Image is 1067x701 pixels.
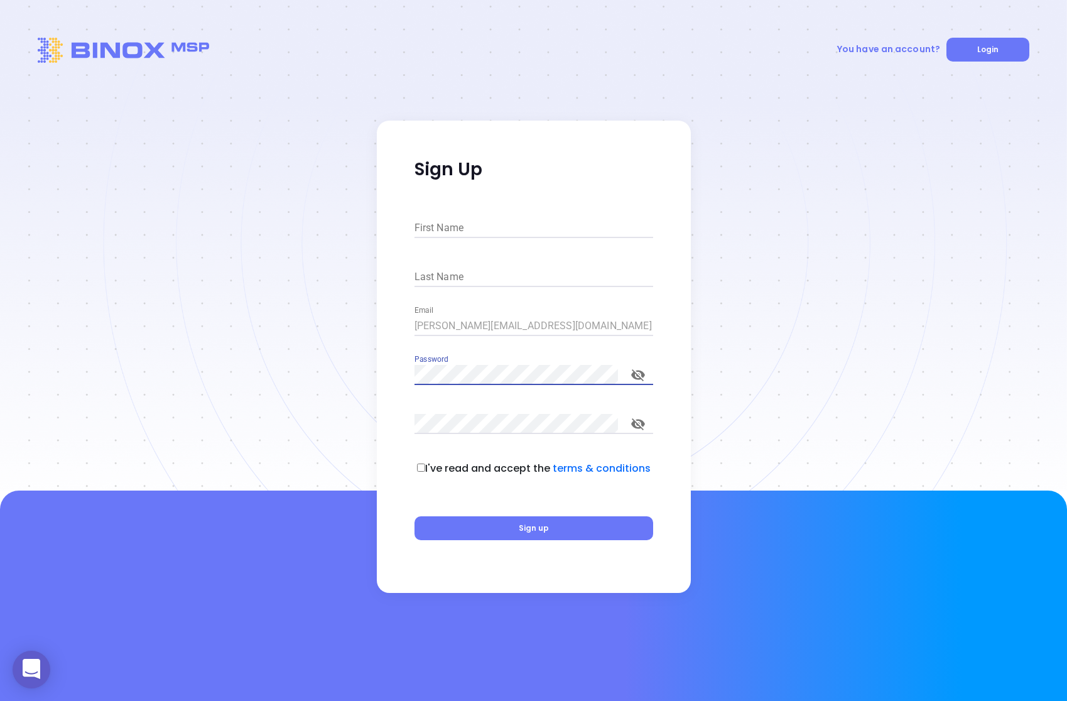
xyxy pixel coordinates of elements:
img: Logo-BhW-XokD.svg [38,38,209,63]
p: Sign Up [414,158,653,181]
button: toggle password visibility [623,409,653,439]
span: You have an account? [837,43,940,55]
span: Sign up [519,523,549,533]
a: terms & conditions [553,461,651,475]
button: Login [946,38,1029,62]
button: toggle password visibility [623,360,653,390]
button: Sign up [414,516,653,540]
p: I've read and accept the [425,461,651,476]
label: Password [414,356,448,364]
span: Login [977,44,999,55]
label: Email [414,307,434,315]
